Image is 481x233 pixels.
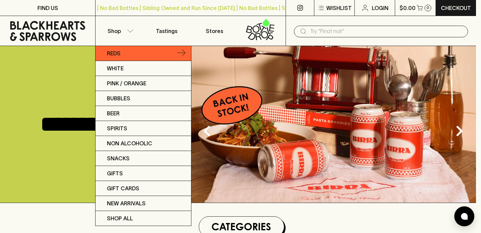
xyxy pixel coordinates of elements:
p: White [107,64,124,72]
a: Gifts [96,166,191,181]
a: Pink / Orange [96,76,191,91]
p: Non Alcoholic [107,139,152,147]
p: Beer [107,109,120,117]
p: Snacks [107,154,130,162]
p: SHOP ALL [107,214,133,222]
a: Bubbles [96,91,191,106]
p: Spirits [107,124,127,132]
img: bubble-icon [461,213,468,220]
p: New Arrivals [107,199,146,207]
a: White [96,61,191,76]
p: Gift Cards [107,184,139,192]
a: Reds [96,46,191,61]
p: Gifts [107,169,123,177]
p: Reds [107,49,121,57]
p: Pink / Orange [107,79,146,87]
a: New Arrivals [96,196,191,211]
a: Gift Cards [96,181,191,196]
a: Non Alcoholic [96,136,191,151]
p: Bubbles [107,94,130,102]
a: Snacks [96,151,191,166]
a: SHOP ALL [96,211,191,226]
a: Spirits [96,121,191,136]
a: Beer [96,106,191,121]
